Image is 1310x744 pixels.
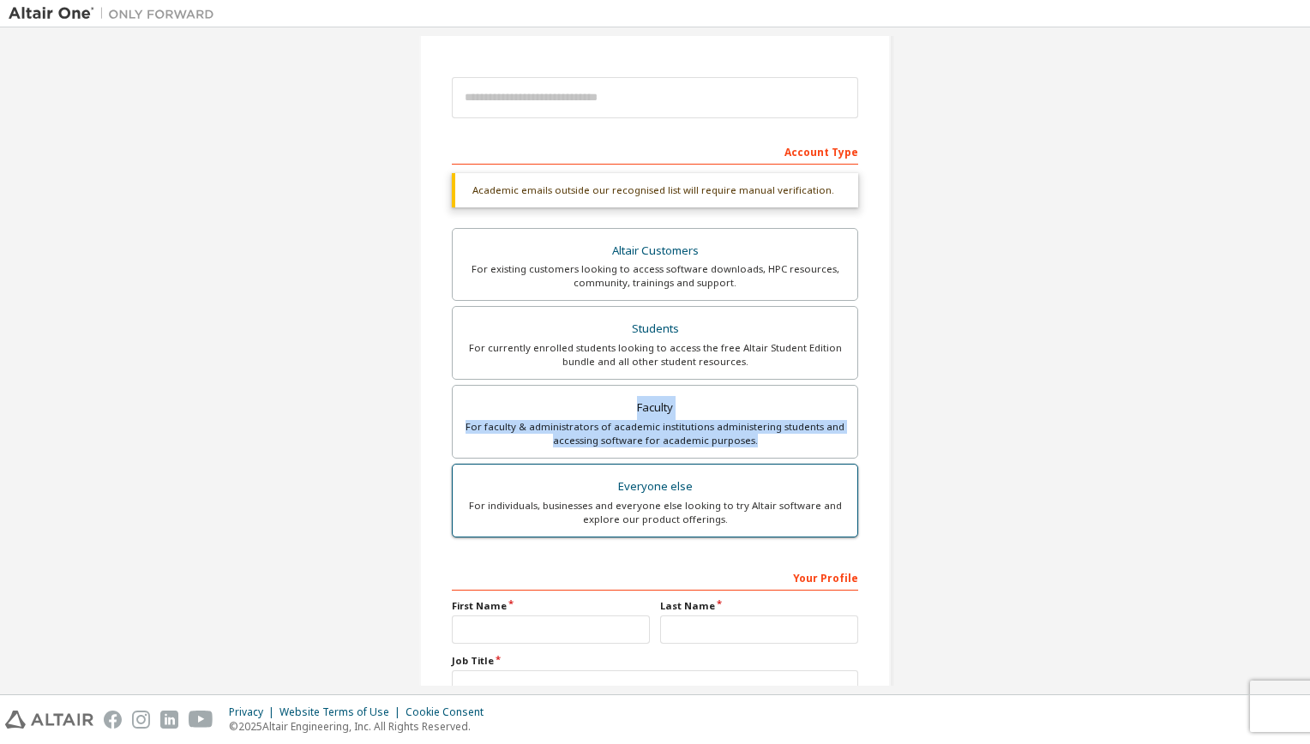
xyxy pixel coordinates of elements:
img: altair_logo.svg [5,711,93,729]
img: youtube.svg [189,711,213,729]
div: Cookie Consent [406,705,494,719]
img: instagram.svg [132,711,150,729]
div: For currently enrolled students looking to access the free Altair Student Edition bundle and all ... [463,341,847,369]
label: Last Name [660,599,858,613]
div: Your Profile [452,563,858,591]
div: For faculty & administrators of academic institutions administering students and accessing softwa... [463,420,847,447]
div: Website Terms of Use [279,705,406,719]
div: Altair Customers [463,239,847,263]
p: © 2025 Altair Engineering, Inc. All Rights Reserved. [229,719,494,734]
img: Altair One [9,5,223,22]
img: linkedin.svg [160,711,178,729]
div: For existing customers looking to access software downloads, HPC resources, community, trainings ... [463,262,847,290]
div: Everyone else [463,475,847,499]
div: For individuals, businesses and everyone else looking to try Altair software and explore our prod... [463,499,847,526]
div: Academic emails outside our recognised list will require manual verification. [452,173,858,207]
div: Faculty [463,396,847,420]
div: Privacy [229,705,279,719]
div: Account Type [452,137,858,165]
div: Students [463,317,847,341]
img: facebook.svg [104,711,122,729]
label: Job Title [452,654,858,668]
label: First Name [452,599,650,613]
